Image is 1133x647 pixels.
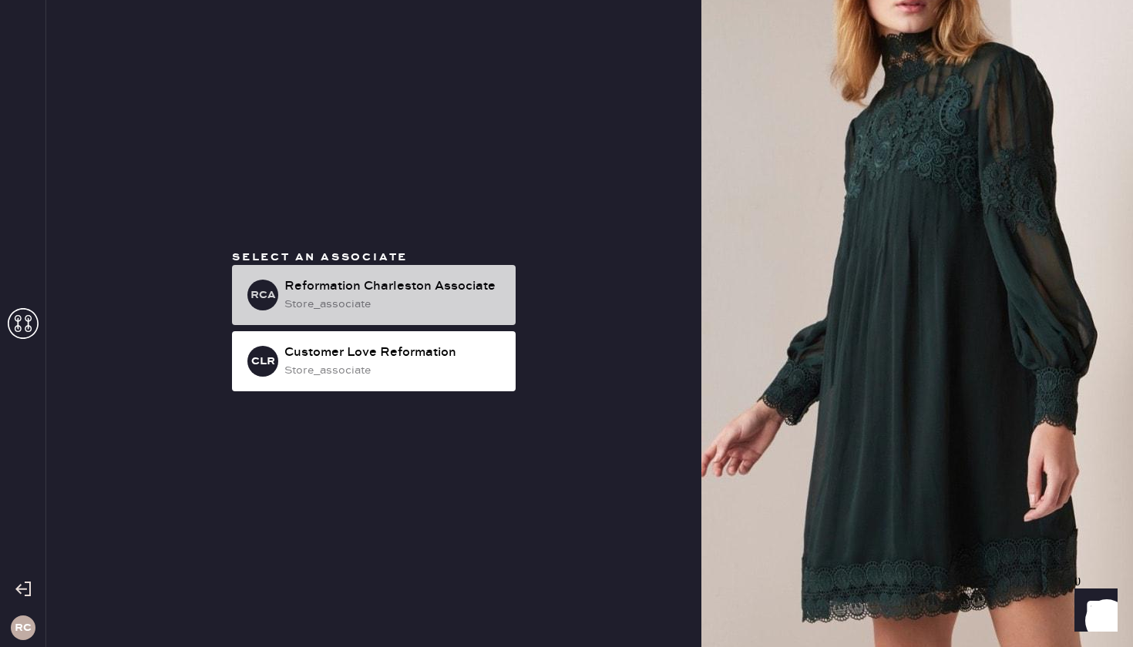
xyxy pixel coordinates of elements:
iframe: Front Chat [1060,578,1126,644]
div: Customer Love Reformation [284,344,503,362]
h3: RC [15,622,32,633]
span: Select an associate [232,250,408,264]
div: store_associate [284,296,503,313]
div: Reformation Charleston Associate [284,277,503,296]
div: store_associate [284,362,503,379]
h3: RCA [250,290,276,300]
h3: CLR [251,356,275,367]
